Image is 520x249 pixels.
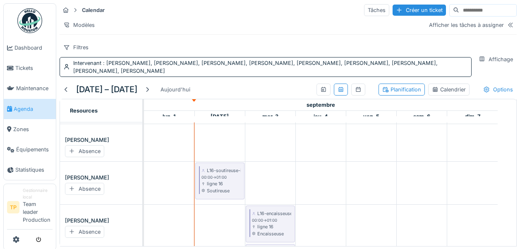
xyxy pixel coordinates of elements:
[157,84,194,95] div: Aujourd'hui
[60,19,98,31] div: Modèles
[79,6,108,14] strong: Calendar
[16,84,53,92] span: Maintenance
[65,145,104,157] div: Absence
[23,187,53,227] li: Team leader Production
[312,111,330,122] a: 4 septembre 2025
[76,84,137,94] h5: [DATE] – [DATE]
[304,99,337,110] a: 1 septembre 2025
[4,99,56,119] a: Agenda
[65,183,104,195] div: Absence
[208,111,231,122] a: 2 septembre 2025
[14,44,53,52] span: Dashboard
[73,60,438,74] span: : [PERSON_NAME], [PERSON_NAME], [PERSON_NAME], [PERSON_NAME], [PERSON_NAME], [PERSON_NAME], [PERS...
[201,175,227,180] small: 00:00 -> 01:00
[4,38,56,58] a: Dashboard
[411,111,432,122] a: 6 septembre 2025
[252,223,291,230] div: ligne 16
[364,4,389,16] div: Tâches
[65,226,104,238] div: Absence
[70,108,98,114] span: Resources
[17,8,42,33] img: Badge_color-CXgf-gQk.svg
[14,105,53,113] span: Agenda
[7,201,19,213] li: TP
[15,64,53,72] span: Tickets
[60,41,92,53] div: Filtres
[161,111,178,122] a: 1 septembre 2025
[4,160,56,180] a: Statistiques
[207,167,333,174] div: L16-soutireuse-inspecter les robinets avec le tech KRONES
[201,180,241,187] div: ligne 16
[15,166,53,174] span: Statistiques
[382,86,421,93] div: Planification
[13,125,53,133] span: Zones
[201,187,241,194] div: Soutireuse
[4,78,56,98] a: Maintenance
[463,111,482,122] a: 7 septembre 2025
[4,58,56,78] a: Tickets
[23,187,53,200] div: Gestionnaire local
[475,53,517,65] div: Affichage
[65,136,137,144] div: [PERSON_NAME]
[260,111,280,122] a: 3 septembre 2025
[393,5,446,16] div: Créer un ticket
[4,139,56,160] a: Équipements
[65,174,137,182] div: [PERSON_NAME]
[65,217,137,225] div: [PERSON_NAME]
[432,86,466,93] div: Calendrier
[7,187,53,229] a: TP Gestionnaire localTeam leader Production
[361,111,381,122] a: 5 septembre 2025
[4,119,56,139] a: Zones
[16,146,53,153] span: Équipements
[73,59,468,75] div: Intervenant
[479,84,517,96] div: Options
[252,230,291,237] div: Encaisseuse
[429,21,504,29] div: Afficher les tâches à assigner
[257,210,376,217] div: L16-encaisseuse-changer les galets vulcanisé format 1L
[252,218,277,223] small: 00:00 -> 01:00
